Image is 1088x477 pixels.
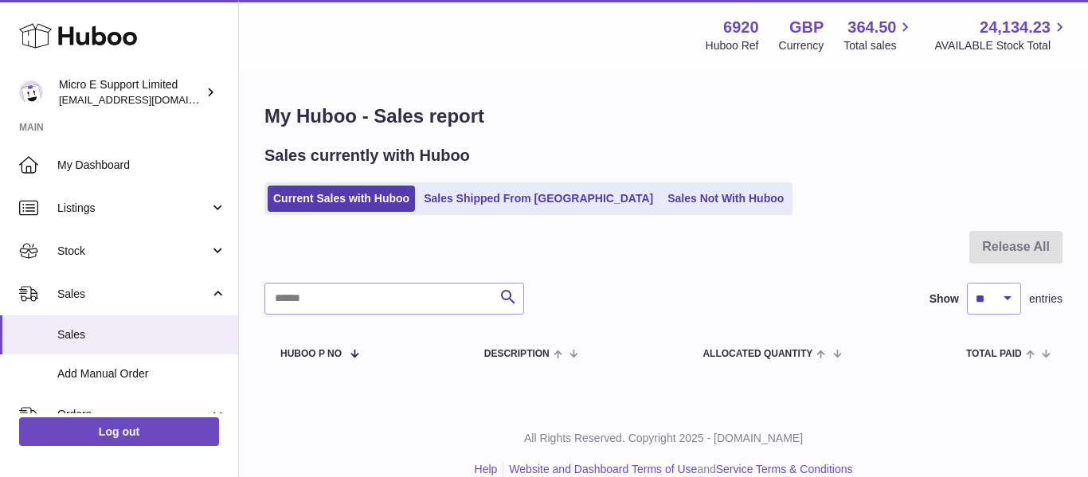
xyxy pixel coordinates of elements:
div: Micro E Support Limited [59,77,202,108]
span: Sales [57,287,209,302]
a: Sales Not With Huboo [662,186,789,212]
span: ALLOCATED Quantity [703,349,812,359]
a: Current Sales with Huboo [268,186,415,212]
span: entries [1029,291,1063,307]
span: [EMAIL_ADDRESS][DOMAIN_NAME] [59,93,234,106]
p: All Rights Reserved. Copyright 2025 - [DOMAIN_NAME] [252,431,1075,446]
a: Service Terms & Conditions [716,463,853,475]
a: 364.50 Total sales [843,17,914,53]
div: Currency [779,38,824,53]
span: AVAILABLE Stock Total [934,38,1069,53]
span: Sales [57,327,226,342]
li: and [503,462,852,477]
span: Listings [57,201,209,216]
span: Huboo P no [280,349,342,359]
span: Description [484,349,550,359]
span: My Dashboard [57,158,226,173]
strong: GBP [789,17,824,38]
span: Orders [57,407,209,422]
span: Total sales [843,38,914,53]
img: contact@micropcsupport.com [19,80,43,104]
a: Help [475,463,498,475]
span: Stock [57,244,209,259]
strong: 6920 [723,17,759,38]
h2: Sales currently with Huboo [264,145,470,166]
span: Total paid [966,349,1022,359]
h1: My Huboo - Sales report [264,104,1063,129]
label: Show [929,291,959,307]
a: Website and Dashboard Terms of Use [509,463,697,475]
div: Huboo Ref [706,38,759,53]
span: Add Manual Order [57,366,226,381]
a: Sales Shipped From [GEOGRAPHIC_DATA] [418,186,659,212]
a: 24,134.23 AVAILABLE Stock Total [934,17,1069,53]
a: Log out [19,417,219,446]
span: 24,134.23 [980,17,1051,38]
span: 364.50 [847,17,896,38]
